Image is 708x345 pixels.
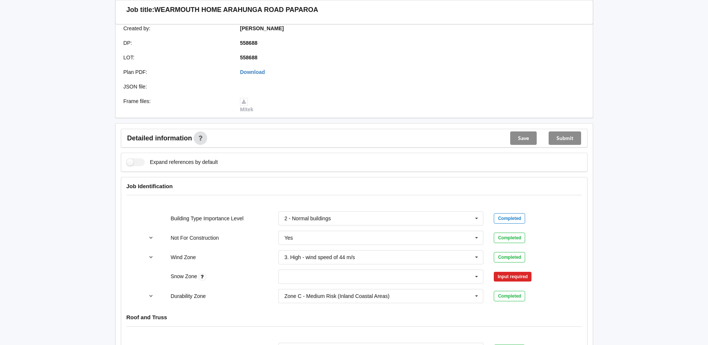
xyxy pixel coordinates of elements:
[118,39,235,47] div: DP :
[144,289,158,303] button: reference-toggle
[240,40,258,46] b: 558688
[127,158,218,166] label: Expand references by default
[494,291,525,301] div: Completed
[171,293,206,299] label: Durability Zone
[494,272,531,282] div: Input required
[240,69,265,75] a: Download
[171,235,219,241] label: Not For Construction
[240,55,258,60] b: 558688
[171,215,243,221] label: Building Type Importance Level
[118,83,235,90] div: JSON file :
[144,251,158,264] button: reference-toggle
[284,293,390,299] div: Zone C - Medium Risk (Inland Coastal Areas)
[171,273,199,279] label: Snow Zone
[118,54,235,61] div: LOT :
[240,98,253,112] a: Mitek
[127,135,192,142] span: Detailed information
[284,235,293,240] div: Yes
[127,183,582,190] h4: Job Identification
[494,233,525,243] div: Completed
[284,216,331,221] div: 2 - Normal buildings
[127,314,582,321] h4: Roof and Truss
[494,213,525,224] div: Completed
[144,231,158,245] button: reference-toggle
[171,254,196,260] label: Wind Zone
[118,68,235,76] div: Plan PDF :
[127,6,155,14] h3: Job title:
[284,255,355,260] div: 3. High - wind speed of 44 m/s
[494,252,525,262] div: Completed
[118,97,235,113] div: Frame files :
[155,6,318,14] h3: WEARMOUTH HOME ARAHUNGA ROAD PAPAROA
[240,25,284,31] b: [PERSON_NAME]
[118,25,235,32] div: Created by :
